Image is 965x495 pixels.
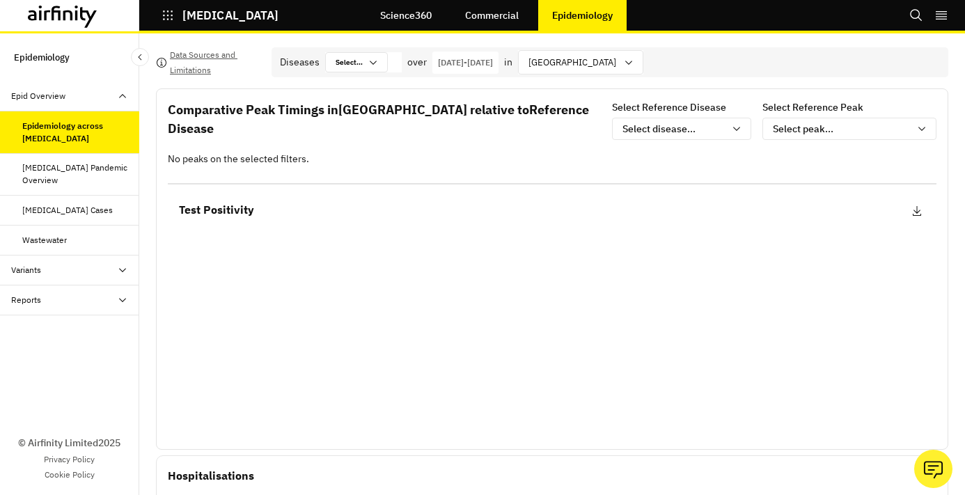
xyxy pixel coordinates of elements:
p: over [407,55,427,70]
div: Reports [11,294,41,306]
p: Test Positivity [179,201,254,219]
div: Diseases [280,55,320,70]
button: Data Sources and Limitations [156,52,260,74]
p: Select Reference Disease [612,100,726,115]
p: Epidemiology [552,10,613,21]
p: No peaks on the selected filters. [168,152,936,166]
a: Privacy Policy [44,453,95,466]
button: Search [909,3,923,27]
p: Data Sources and Limitations [170,47,260,78]
p: Hospitalisations [168,467,254,485]
p: [DATE] - [DATE] [438,56,493,69]
button: [MEDICAL_DATA] [162,3,278,27]
p: Comparative Peak Timings in [GEOGRAPHIC_DATA] relative to Reference Disease [168,100,606,138]
p: Select Reference Peak [762,100,863,115]
div: Epidemiology across [MEDICAL_DATA] [22,120,128,145]
p: [MEDICAL_DATA] [182,9,278,22]
a: Cookie Policy [45,469,95,481]
button: Close Sidebar [131,48,149,66]
div: Variants [11,264,41,276]
p: © Airfinity Limited 2025 [18,436,120,450]
button: Ask our analysts [914,450,952,488]
div: [MEDICAL_DATA] Cases [22,204,113,217]
div: [MEDICAL_DATA] Pandemic Overview [22,162,128,187]
p: in [504,55,512,70]
p: Epidemiology [14,45,70,70]
div: Wastewater [22,234,67,246]
div: Epid Overview [11,90,65,102]
div: Select disease... [622,122,724,136]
